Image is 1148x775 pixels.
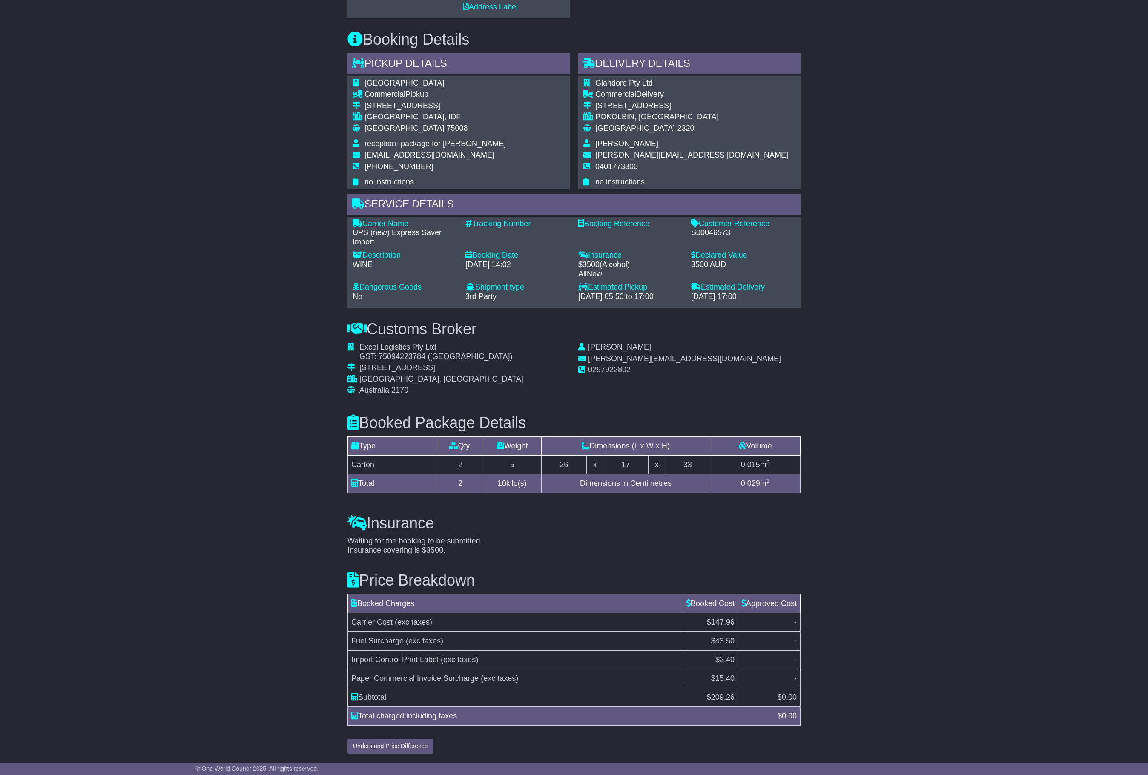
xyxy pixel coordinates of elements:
[426,546,443,554] span: 3500
[738,594,800,613] td: Approved Cost
[691,260,795,270] div: 3500 AUD
[595,112,788,122] div: POKOLBIN, [GEOGRAPHIC_DATA]
[710,455,801,474] td: m
[364,112,506,122] div: [GEOGRAPHIC_DATA], IDF
[794,618,797,626] span: -
[711,637,735,645] span: $43.50
[578,292,683,301] div: [DATE] 05:50 to 17:00
[348,436,438,455] td: Type
[766,459,770,465] sup: 3
[578,270,683,279] div: AllNew
[578,283,683,292] div: Estimated Pickup
[483,436,541,455] td: Weight
[481,674,518,683] span: (exc taxes)
[595,79,653,87] span: Glandore Pty Ltd
[347,414,801,431] h3: Booked Package Details
[347,546,801,555] p: Insurance covering is $ .
[691,283,795,292] div: Estimated Delivery
[578,260,683,278] div: $ ( )
[586,455,603,474] td: x
[348,455,438,474] td: Carton
[665,455,710,474] td: 33
[364,79,444,87] span: [GEOGRAPHIC_DATA]
[691,228,795,238] div: S00046573
[364,139,506,148] span: reception- package for [PERSON_NAME]
[347,739,433,754] button: Understand Price Difference
[465,283,570,292] div: Shipment type
[351,674,479,683] span: Paper Commercial Invoice Surcharge
[541,436,710,455] td: Dimensions (L x W x H)
[583,260,600,269] span: 3500
[463,3,518,11] a: Address Label
[773,710,801,722] div: $
[595,139,658,148] span: [PERSON_NAME]
[353,228,457,247] div: UPS (new) Express Saver Import
[691,292,795,301] div: [DATE] 17:00
[677,124,694,132] span: 2320
[710,436,801,455] td: Volume
[195,765,319,772] span: © One World Courier 2025. All rights reserved.
[353,292,362,301] span: No
[347,321,801,338] h3: Customs Broker
[359,375,523,384] div: [GEOGRAPHIC_DATA], [GEOGRAPHIC_DATA]
[595,90,636,98] span: Commercial
[359,343,523,352] div: Excel Logistics Pty Ltd
[348,688,683,706] td: Subtotal
[588,343,781,354] td: [PERSON_NAME]
[794,655,797,664] span: -
[465,292,497,301] span: 3rd Party
[353,260,457,270] div: WINE
[351,655,439,664] span: Import Control Print Label
[483,455,541,474] td: 5
[465,251,570,260] div: Booking Date
[364,178,414,186] span: no instructions
[691,219,795,229] div: Customer Reference
[541,455,586,474] td: 26
[359,386,523,395] div: Australia 2170
[406,637,443,645] span: (exc taxes)
[441,655,478,664] span: (exc taxes)
[351,637,404,645] span: Fuel Surcharge
[347,537,801,555] div: Waiting for the booking to be submitted.
[347,710,773,722] div: Total charged including taxes
[348,474,438,493] td: Total
[483,474,541,493] td: kilo(s)
[465,260,570,270] div: [DATE] 14:02
[766,478,770,484] sup: 3
[711,674,735,683] span: $15.40
[347,31,801,48] h3: Booking Details
[348,594,683,613] td: Booked Charges
[741,460,760,469] span: 0.015
[595,151,788,159] span: [PERSON_NAME][EMAIL_ADDRESS][DOMAIN_NAME]
[347,53,570,76] div: Pickup Details
[595,162,638,171] span: 0401773300
[707,618,735,626] span: $147.96
[588,365,781,381] td: 0297922802
[794,674,797,683] span: -
[347,194,801,217] div: Service Details
[498,479,506,488] span: 10
[359,363,523,373] div: [STREET_ADDRESS]
[353,251,457,260] div: Description
[603,455,649,474] td: 17
[353,283,457,292] div: Dangerous Goods
[595,101,788,111] div: [STREET_ADDRESS]
[465,219,570,229] div: Tracking Number
[351,618,393,626] span: Carrier Cost
[588,354,781,366] td: [PERSON_NAME][EMAIL_ADDRESS][DOMAIN_NAME]
[446,124,468,132] span: 75008
[715,655,735,664] span: $2.40
[578,251,683,260] div: Insurance
[353,219,457,229] div: Carrier Name
[347,572,801,589] h3: Price Breakdown
[691,251,795,260] div: Declared Value
[782,693,797,701] span: 0.00
[782,712,797,720] span: 0.00
[364,151,494,159] span: [EMAIL_ADDRESS][DOMAIN_NAME]
[794,637,797,645] span: -
[648,455,665,474] td: x
[595,90,788,99] div: Delivery
[595,124,675,132] span: [GEOGRAPHIC_DATA]
[364,90,405,98] span: Commercial
[738,688,800,706] td: $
